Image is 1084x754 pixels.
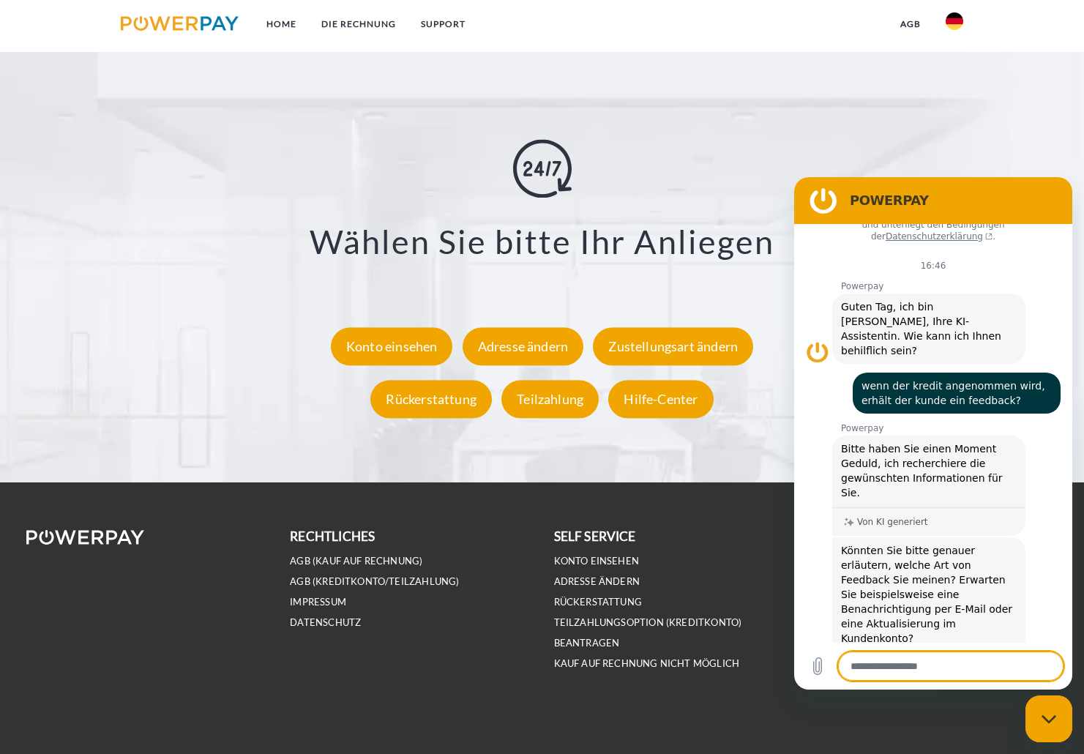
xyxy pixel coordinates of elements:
a: Adresse ändern [459,339,588,355]
a: Home [254,11,309,37]
b: rechtliches [290,529,375,544]
div: Konto einsehen [331,328,453,366]
a: SUPPORT [408,11,478,37]
img: online-shopping.svg [513,139,572,198]
a: agb [888,11,933,37]
a: IMPRESSUM [290,596,346,608]
a: Konto einsehen [327,339,457,355]
h3: Wählen Sie bitte Ihr Anliegen [72,221,1012,262]
a: Hilfe-Center [605,392,717,408]
img: logo-powerpay.svg [121,16,239,31]
a: Teilzahlungsoption (KREDITKONTO) beantragen [554,616,742,649]
b: self service [554,529,636,544]
a: Teilzahlung [498,392,602,408]
iframe: Messaging-Fenster [794,177,1072,690]
div: Adresse ändern [463,328,584,366]
div: Rückerstattung [370,381,492,419]
a: DIE RECHNUNG [309,11,408,37]
a: Rückerstattung [367,392,496,408]
a: Zustellungsart ändern [589,339,757,355]
a: AGB (Kreditkonto/Teilzahlung) [290,575,459,588]
iframe: Schaltfläche zum Öffnen des Messaging-Fensters; Konversation läuft [1025,695,1072,742]
a: Adresse ändern [554,575,640,588]
a: Kauf auf Rechnung nicht möglich [554,657,740,670]
img: logo-powerpay-white.svg [26,530,144,545]
a: DATENSCHUTZ [290,616,361,629]
img: de [946,12,963,30]
div: Zustellungsart ändern [593,328,753,366]
a: Rückerstattung [554,596,643,608]
a: AGB (Kauf auf Rechnung) [290,555,422,567]
div: Teilzahlung [501,381,599,419]
a: Konto einsehen [554,555,640,567]
div: Hilfe-Center [608,381,713,419]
